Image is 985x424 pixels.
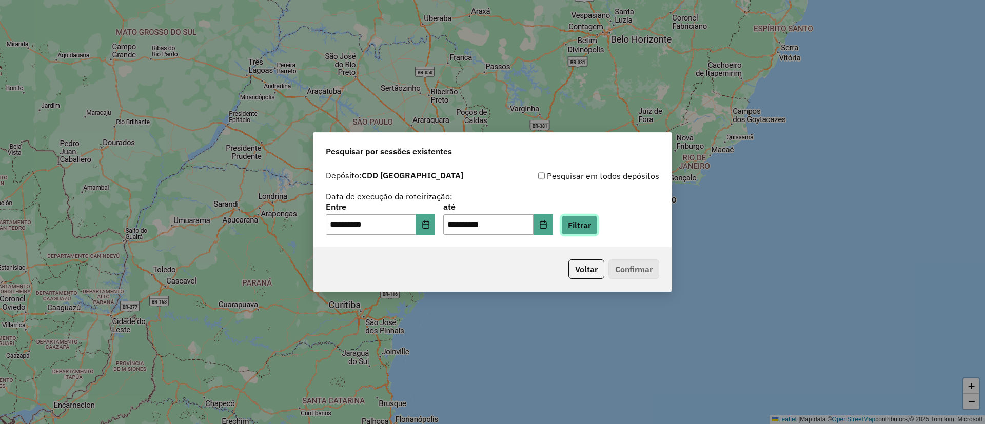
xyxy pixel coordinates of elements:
[561,215,598,235] button: Filtrar
[362,170,463,180] strong: CDD [GEOGRAPHIC_DATA]
[326,169,463,181] label: Depósito:
[568,259,604,279] button: Voltar
[326,190,452,203] label: Data de execução da roteirização:
[326,200,435,213] label: Entre
[443,200,553,213] label: até
[534,214,553,235] button: Choose Date
[326,145,452,157] span: Pesquisar por sessões existentes
[416,214,436,235] button: Choose Date
[493,170,659,182] div: Pesquisar em todos depósitos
